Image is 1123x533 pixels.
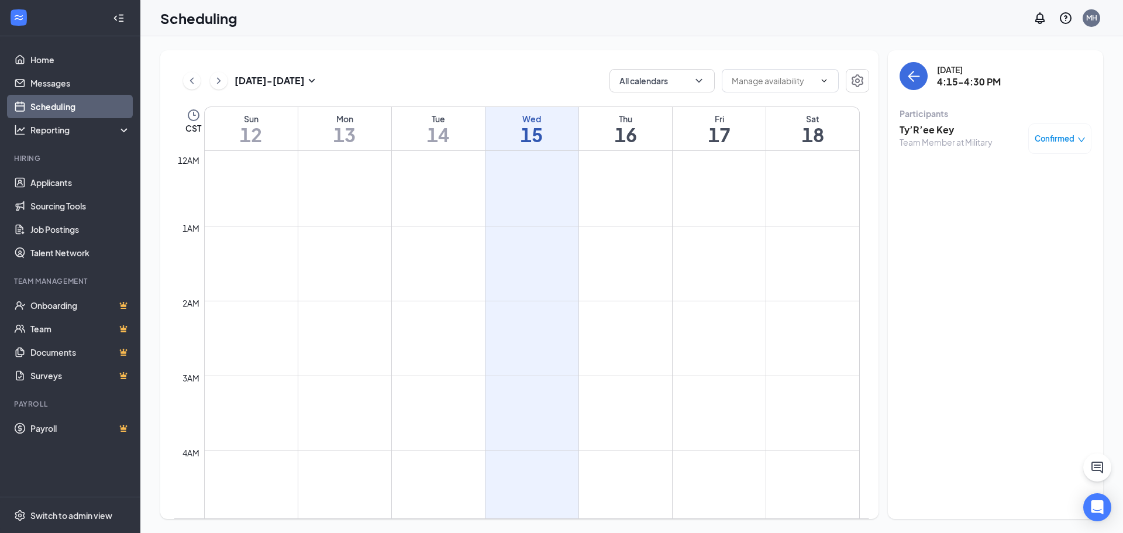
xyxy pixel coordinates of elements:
[210,72,228,90] button: ChevronRight
[1077,136,1086,144] span: down
[673,107,766,150] a: October 17, 2025
[850,74,864,88] svg: Settings
[937,64,1001,75] div: [DATE]
[30,71,130,95] a: Messages
[1083,493,1111,521] div: Open Intercom Messenger
[693,75,705,87] svg: ChevronDown
[609,69,715,92] button: All calendarsChevronDown
[180,297,202,310] div: 2am
[30,294,130,317] a: OnboardingCrown
[30,171,130,194] a: Applicants
[30,218,130,241] a: Job Postings
[14,510,26,521] svg: Settings
[30,417,130,440] a: PayrollCrown
[14,276,128,286] div: Team Management
[846,69,869,92] button: Settings
[485,125,578,145] h1: 15
[900,136,993,148] div: Team Member at Military
[1086,13,1097,23] div: MH
[1059,11,1073,25] svg: QuestionInfo
[183,72,201,90] button: ChevronLeft
[30,364,130,387] a: SurveysCrown
[30,341,130,364] a: DocumentsCrown
[14,153,128,163] div: Hiring
[185,122,201,134] span: CST
[180,372,202,384] div: 3am
[186,74,198,88] svg: ChevronLeft
[13,12,25,23] svg: WorkstreamLogo
[30,124,131,136] div: Reporting
[766,113,859,125] div: Sat
[1035,133,1074,145] span: Confirmed
[14,124,26,136] svg: Analysis
[392,113,485,125] div: Tue
[175,154,202,167] div: 12am
[579,113,672,125] div: Thu
[235,74,305,87] h3: [DATE] - [DATE]
[205,107,298,150] a: October 12, 2025
[30,95,130,118] a: Scheduling
[180,222,202,235] div: 1am
[14,399,128,409] div: Payroll
[187,108,201,122] svg: Clock
[30,241,130,264] a: Talent Network
[30,48,130,71] a: Home
[305,74,319,88] svg: SmallChevronDown
[30,510,112,521] div: Switch to admin view
[160,8,237,28] h1: Scheduling
[732,74,815,87] input: Manage availability
[485,113,578,125] div: Wed
[205,125,298,145] h1: 12
[298,113,391,125] div: Mon
[937,75,1001,88] h3: 4:15-4:30 PM
[907,69,921,83] svg: ArrowLeft
[673,125,766,145] h1: 17
[900,123,993,136] h3: Ty’R’ee Key
[1090,460,1104,474] svg: ChatActive
[298,125,391,145] h1: 13
[900,108,1091,119] div: Participants
[180,446,202,459] div: 4am
[819,76,829,85] svg: ChevronDown
[1083,453,1111,482] button: ChatActive
[205,113,298,125] div: Sun
[579,107,672,150] a: October 16, 2025
[900,62,928,90] button: back-button
[30,194,130,218] a: Sourcing Tools
[766,125,859,145] h1: 18
[113,12,125,24] svg: Collapse
[766,107,859,150] a: October 18, 2025
[30,317,130,341] a: TeamCrown
[298,107,391,150] a: October 13, 2025
[392,107,485,150] a: October 14, 2025
[579,125,672,145] h1: 16
[392,125,485,145] h1: 14
[673,113,766,125] div: Fri
[213,74,225,88] svg: ChevronRight
[1033,11,1047,25] svg: Notifications
[485,107,578,150] a: October 15, 2025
